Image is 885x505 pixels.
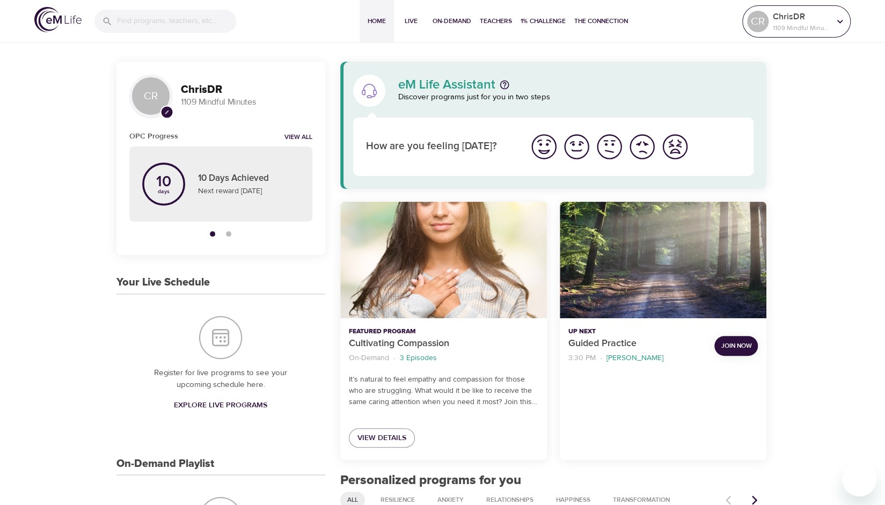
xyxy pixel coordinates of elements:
p: Up Next [568,327,706,336]
p: It’s natural to feel empathy and compassion for those who are struggling. What would it be like t... [349,374,538,408]
span: View Details [357,431,406,445]
a: View Details [349,428,415,448]
div: CR [747,11,769,32]
p: Guided Practice [568,336,706,351]
span: Explore Live Programs [174,399,267,412]
span: Teachers [480,16,512,27]
li: · [393,351,396,365]
p: 1109 Mindful Minutes [181,96,312,108]
h3: ChrisDR [181,84,312,96]
button: I'm feeling ok [593,130,626,163]
p: Featured Program [349,327,538,336]
span: Join Now [721,340,751,352]
h3: Your Live Schedule [116,276,210,289]
p: 10 Days Achieved [198,172,299,186]
p: 3:30 PM [568,353,596,364]
p: Cultivating Compassion [349,336,538,351]
button: I'm feeling great [528,130,560,163]
button: Join Now [714,336,758,356]
nav: breadcrumb [568,351,706,365]
p: [PERSON_NAME] [606,353,663,364]
p: 10 [156,174,171,189]
p: ChrisDR [773,10,830,23]
p: days [156,189,171,194]
p: How are you feeling [DATE]? [366,139,515,155]
button: I'm feeling good [560,130,593,163]
div: CR [129,75,172,118]
img: worst [660,132,690,162]
span: 1% Challenge [521,16,566,27]
p: Next reward [DATE] [198,186,299,197]
p: On-Demand [349,353,389,364]
span: Live [398,16,424,27]
a: View all notifications [284,133,312,142]
img: great [529,132,559,162]
h3: On-Demand Playlist [116,458,214,470]
span: All [341,495,364,504]
button: Guided Practice [560,202,766,318]
span: Relationships [480,495,540,504]
span: On-Demand [433,16,471,27]
nav: breadcrumb [349,351,538,365]
input: Find programs, teachers, etc... [117,10,236,33]
img: logo [34,7,82,32]
p: 3 Episodes [400,353,437,364]
p: 1109 Mindful Minutes [773,23,830,33]
iframe: Button to launch messaging window [842,462,876,496]
h6: OPC Progress [129,130,178,142]
img: ok [595,132,624,162]
span: The Connection [574,16,628,27]
span: Anxiety [431,495,470,504]
p: Register for live programs to see your upcoming schedule here. [138,367,304,391]
h2: Personalized programs for you [340,473,767,488]
img: good [562,132,591,162]
img: eM Life Assistant [361,82,378,99]
p: eM Life Assistant [398,78,495,91]
button: Cultivating Compassion [340,202,547,318]
button: I'm feeling bad [626,130,659,163]
img: Your Live Schedule [199,316,242,359]
span: Happiness [550,495,597,504]
button: I'm feeling worst [659,130,691,163]
span: Resilience [374,495,421,504]
span: Transformation [606,495,676,504]
a: Explore Live Programs [170,396,272,415]
img: bad [627,132,657,162]
span: Home [364,16,390,27]
p: Discover programs just for you in two steps [398,91,754,104]
li: · [600,351,602,365]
